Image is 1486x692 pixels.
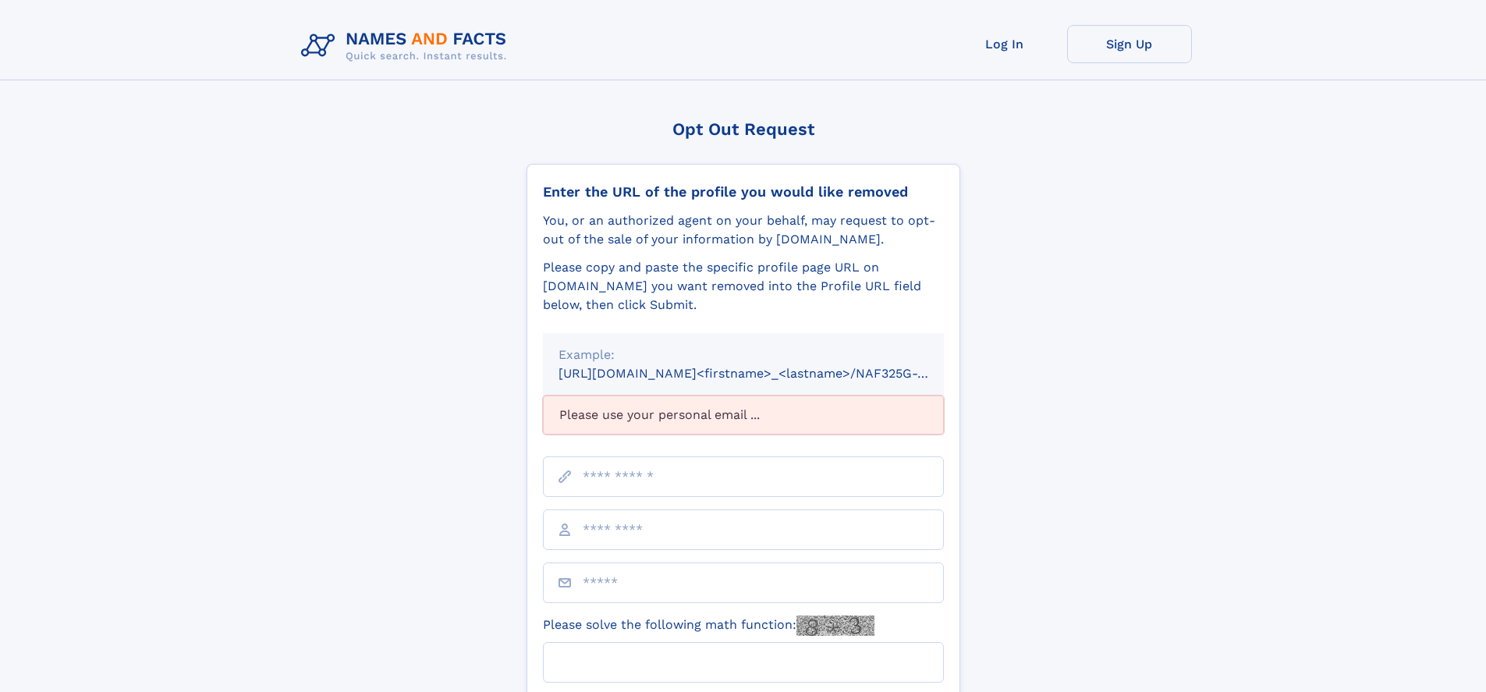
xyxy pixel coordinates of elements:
a: Sign Up [1067,25,1192,63]
div: Opt Out Request [527,119,960,139]
div: Example: [559,346,928,364]
img: Logo Names and Facts [295,25,520,67]
a: Log In [942,25,1067,63]
small: [URL][DOMAIN_NAME]<firstname>_<lastname>/NAF325G-xxxxxxxx [559,366,974,381]
div: Please use your personal email ... [543,396,944,435]
div: You, or an authorized agent on your behalf, may request to opt-out of the sale of your informatio... [543,211,944,249]
div: Please copy and paste the specific profile page URL on [DOMAIN_NAME] you want removed into the Pr... [543,258,944,314]
label: Please solve the following math function: [543,616,874,636]
div: Enter the URL of the profile you would like removed [543,183,944,201]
